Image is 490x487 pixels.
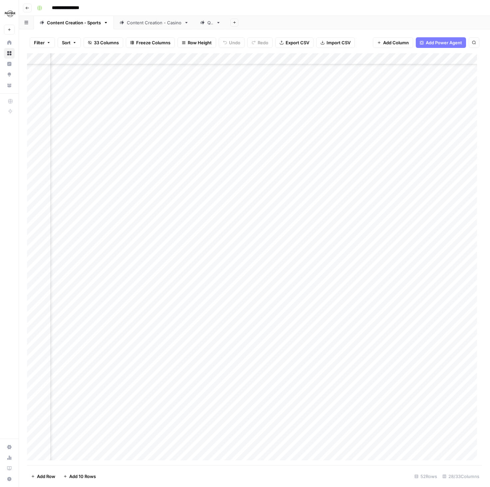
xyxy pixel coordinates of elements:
button: Add Power Agent [416,37,466,48]
div: 28/33 Columns [440,471,482,482]
button: Row Height [177,37,216,48]
button: Workspace: Hard Rock Digital [4,5,15,22]
button: 33 Columns [84,37,123,48]
a: Home [4,37,15,48]
button: Filter [30,37,55,48]
a: Content Creation - Sports [34,16,114,29]
span: Add Row [37,473,55,480]
a: Browse [4,48,15,59]
span: Import CSV [327,39,351,46]
span: Add 10 Rows [69,473,96,480]
a: Your Data [4,80,15,91]
span: Add Column [383,39,409,46]
button: Add Row [27,471,59,482]
a: Opportunities [4,69,15,80]
a: Usage [4,452,15,463]
span: Sort [62,39,71,46]
span: Export CSV [286,39,309,46]
a: Settings [4,442,15,452]
span: Filter [34,39,45,46]
button: Freeze Columns [126,37,175,48]
button: Add Column [373,37,413,48]
button: Sort [58,37,81,48]
div: Content Creation - Sports [47,19,101,26]
span: 33 Columns [94,39,119,46]
span: Undo [229,39,240,46]
span: Add Power Agent [426,39,462,46]
div: 52 Rows [412,471,440,482]
button: Add 10 Rows [59,471,100,482]
a: QA [194,16,226,29]
div: QA [207,19,213,26]
button: Undo [219,37,245,48]
span: Freeze Columns [136,39,170,46]
button: Import CSV [316,37,355,48]
div: Content Creation - Casino [127,19,181,26]
button: Redo [247,37,273,48]
span: Row Height [188,39,212,46]
a: Insights [4,59,15,69]
a: Learning Hub [4,463,15,474]
a: Content Creation - Casino [114,16,194,29]
button: Export CSV [275,37,314,48]
img: Hard Rock Digital Logo [4,8,16,20]
span: Redo [258,39,268,46]
button: Help + Support [4,474,15,484]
